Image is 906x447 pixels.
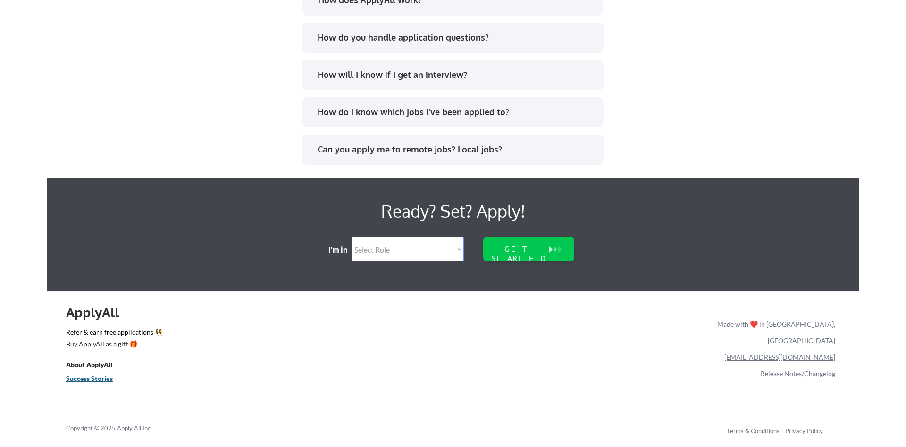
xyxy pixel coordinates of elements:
div: Buy ApplyAll as a gift 🎁 [66,341,160,347]
div: How do you handle application questions? [318,32,595,43]
a: Terms & Conditions [727,427,780,435]
a: Release Notes/Changelog [761,370,835,378]
u: Success Stories [66,374,113,382]
a: Success Stories [66,373,126,385]
a: Buy ApplyAll as a gift 🎁 [66,339,160,351]
a: Privacy Policy [785,427,823,435]
div: How do I know which jobs I've been applied to? [318,106,595,118]
div: ApplyAll [66,304,130,320]
a: About ApplyAll [66,360,126,371]
div: I'm in [328,245,354,255]
div: Copyright © 2025 Apply All Inc [66,424,175,433]
div: How will I know if I get an interview? [318,69,595,81]
div: Can you apply me to remote jobs? Local jobs? [318,143,595,155]
div: GET STARTED [489,245,550,262]
u: About ApplyAll [66,361,112,369]
a: Refer & earn free applications 👯‍♀️ [66,329,520,339]
a: [EMAIL_ADDRESS][DOMAIN_NAME] [724,353,835,361]
div: Made with ❤️ in [GEOGRAPHIC_DATA], [GEOGRAPHIC_DATA] [713,316,835,349]
div: Ready? Set? Apply! [179,197,727,225]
